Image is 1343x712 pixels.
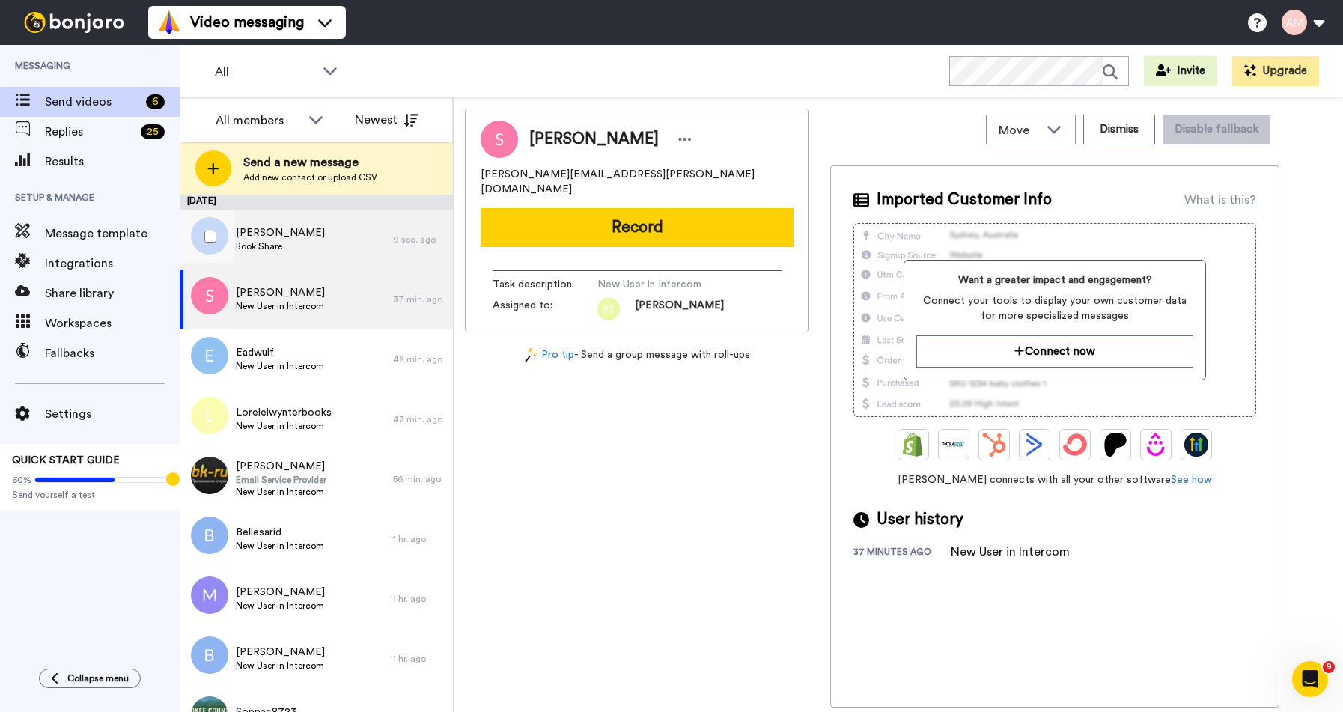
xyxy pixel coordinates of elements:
[45,405,180,423] span: Settings
[236,405,332,420] span: Loreleiwynterbooks
[1144,56,1217,86] button: Invite
[916,273,1193,287] span: Want a greater impact and engagement?
[597,298,620,320] img: rs.png
[216,112,301,130] div: All members
[1163,115,1270,144] button: Disable fallback
[236,474,326,486] span: Email Service Provider
[481,167,794,197] span: [PERSON_NAME][EMAIL_ADDRESS][PERSON_NAME][DOMAIN_NAME]
[45,153,180,171] span: Results
[481,121,518,158] img: Image of Samantha
[191,277,228,314] img: s.png
[236,240,325,252] span: Book Share
[45,314,180,332] span: Workspaces
[67,672,129,684] span: Collapse menu
[901,433,925,457] img: Shopify
[45,285,180,302] span: Share library
[157,10,181,34] img: vm-color.svg
[877,508,963,531] span: User history
[1023,433,1047,457] img: ActiveCampaign
[191,517,228,554] img: b.png
[465,347,809,363] div: - Send a group message with roll-ups
[236,225,325,240] span: [PERSON_NAME]
[916,293,1193,323] span: Connect your tools to display your own customer data for more specialized messages
[916,335,1193,368] button: Connect now
[1063,433,1087,457] img: ConvertKit
[942,433,966,457] img: Ontraport
[45,123,135,141] span: Replies
[191,576,228,614] img: m.png
[191,397,228,434] img: l.png
[236,585,325,600] span: [PERSON_NAME]
[236,420,332,432] span: New User in Intercom
[951,543,1070,561] div: New User in Intercom
[493,298,597,320] span: Assigned to:
[525,347,538,363] img: magic-wand.svg
[236,345,324,360] span: Eadwulf
[525,347,574,363] a: Pro tip
[39,669,141,688] button: Collapse menu
[1083,115,1155,144] button: Dismiss
[236,285,325,300] span: [PERSON_NAME]
[877,189,1052,211] span: Imported Customer Info
[597,277,740,292] span: New User in Intercom
[45,93,140,111] span: Send videos
[236,660,325,672] span: New User in Intercom
[141,124,165,139] div: 25
[393,653,445,665] div: 1 hr. ago
[236,645,325,660] span: [PERSON_NAME]
[1171,475,1212,485] a: See how
[180,195,453,210] div: [DATE]
[344,105,430,135] button: Newest
[481,208,794,247] button: Record
[236,486,326,498] span: New User in Intercom
[1184,191,1256,209] div: What is this?
[1232,56,1319,86] button: Upgrade
[529,128,659,150] span: [PERSON_NAME]
[493,277,597,292] span: Task description :
[12,455,120,466] span: QUICK START GUIDE
[393,234,445,246] div: 9 sec. ago
[393,293,445,305] div: 37 min. ago
[18,12,130,33] img: bj-logo-header-white.svg
[1144,433,1168,457] img: Drip
[243,171,377,183] span: Add new contact or upload CSV
[853,472,1256,487] span: [PERSON_NAME] connects with all your other software
[45,255,180,273] span: Integrations
[853,546,951,561] div: 37 minutes ago
[999,121,1039,139] span: Move
[393,533,445,545] div: 1 hr. ago
[393,473,445,485] div: 56 min. ago
[236,600,325,612] span: New User in Intercom
[635,298,724,320] span: [PERSON_NAME]
[166,472,180,486] div: Tooltip anchor
[1323,661,1335,673] span: 9
[243,153,377,171] span: Send a new message
[236,525,324,540] span: Bellesarid
[393,413,445,425] div: 43 min. ago
[982,433,1006,457] img: Hubspot
[236,459,326,474] span: [PERSON_NAME]
[12,489,168,501] span: Send yourself a test
[45,344,180,362] span: Fallbacks
[236,540,324,552] span: New User in Intercom
[1292,661,1328,697] iframe: Intercom live chat
[191,457,228,494] img: 5a11cbb0-6b36-4e71-8b50-b4b532f31f09.jpg
[45,225,180,243] span: Message template
[191,337,228,374] img: e.png
[191,636,228,674] img: b.png
[1184,433,1208,457] img: GoHighLevel
[190,12,304,33] span: Video messaging
[236,360,324,372] span: New User in Intercom
[12,474,31,486] span: 60%
[393,593,445,605] div: 1 hr. ago
[1103,433,1127,457] img: Patreon
[146,94,165,109] div: 6
[215,63,315,81] span: All
[393,353,445,365] div: 42 min. ago
[236,300,325,312] span: New User in Intercom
